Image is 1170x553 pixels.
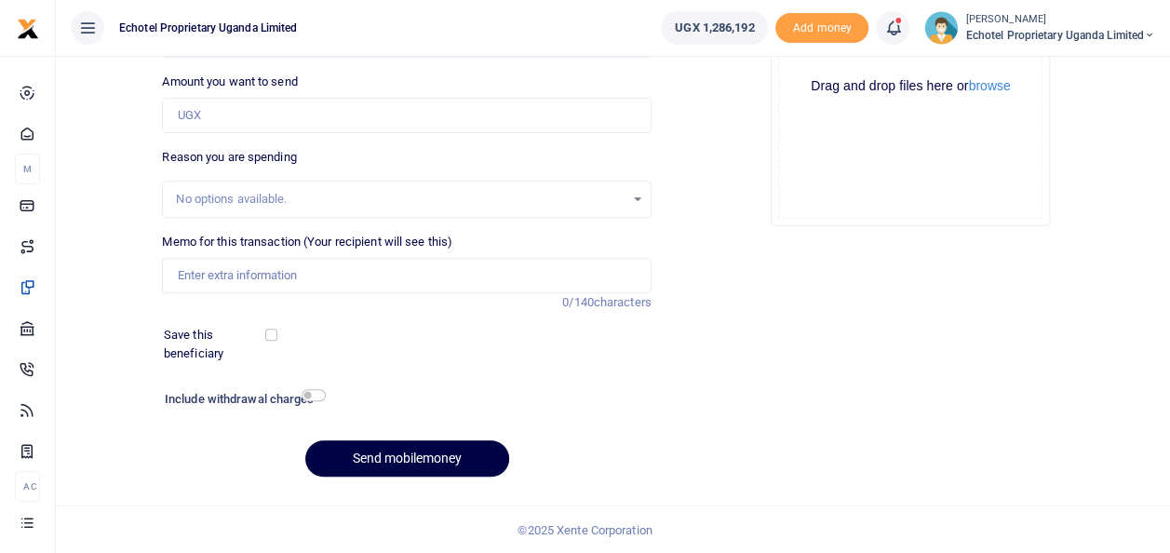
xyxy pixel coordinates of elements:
[162,73,297,91] label: Amount you want to send
[162,98,651,133] input: UGX
[775,13,868,44] li: Toup your wallet
[965,27,1155,44] span: Echotel Proprietary Uganda Limited
[968,79,1010,92] button: browse
[775,20,868,34] a: Add money
[965,12,1155,28] small: [PERSON_NAME]
[162,233,452,251] label: Memo for this transaction (Your recipient will see this)
[675,19,754,37] span: UGX 1,286,192
[661,11,768,45] a: UGX 1,286,192
[594,295,652,309] span: characters
[562,295,594,309] span: 0/140
[162,258,651,293] input: Enter extra information
[305,440,509,477] button: Send mobilemoney
[775,13,868,44] span: Add money
[162,148,296,167] label: Reason you are spending
[15,471,40,502] li: Ac
[165,392,317,407] h6: Include withdrawal charges
[176,190,624,209] div: No options available.
[779,77,1042,95] div: Drag and drop files here or
[17,20,39,34] a: logo-small logo-large logo-large
[924,11,958,45] img: profile-user
[112,20,304,36] span: Echotel Proprietary Uganda Limited
[15,154,40,184] li: M
[924,11,1155,45] a: profile-user [PERSON_NAME] Echotel Proprietary Uganda Limited
[653,11,775,45] li: Wallet ballance
[17,18,39,40] img: logo-small
[164,326,268,362] label: Save this beneficiary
